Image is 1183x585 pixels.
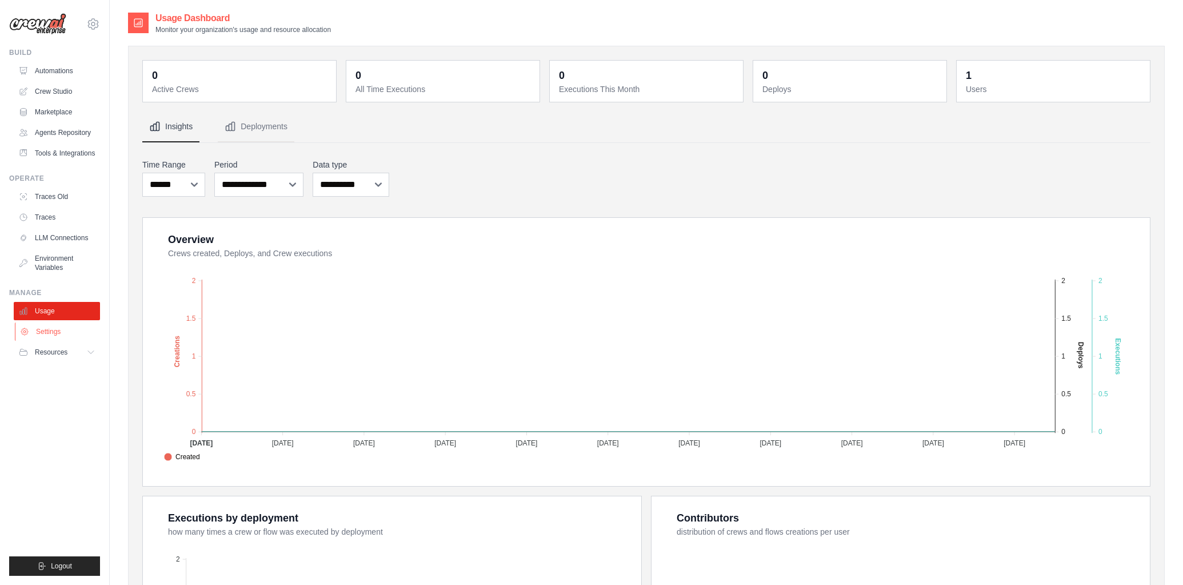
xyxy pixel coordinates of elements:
[14,229,100,247] a: LLM Connections
[51,562,72,571] span: Logout
[434,439,456,447] tspan: [DATE]
[14,144,100,162] a: Tools & Integrations
[9,174,100,183] div: Operate
[677,526,1136,538] dt: distribution of crews and flows creations per user
[1061,428,1065,436] tspan: 0
[559,83,736,95] dt: Executions This Month
[192,277,196,285] tspan: 2
[176,555,180,563] tspan: 2
[14,62,100,80] a: Automations
[1098,428,1102,436] tspan: 0
[1098,390,1108,398] tspan: 0.5
[14,103,100,121] a: Marketplace
[152,83,329,95] dt: Active Crews
[1077,342,1085,369] text: Deploys
[192,352,196,360] tspan: 1
[597,439,619,447] tspan: [DATE]
[559,67,565,83] div: 0
[35,348,67,357] span: Resources
[218,112,294,142] button: Deployments
[1098,315,1108,323] tspan: 1.5
[760,439,781,447] tspan: [DATE]
[9,556,100,576] button: Logout
[214,159,303,170] label: Period
[14,343,100,361] button: Resources
[14,249,100,277] a: Environment Variables
[9,288,100,297] div: Manage
[168,526,628,538] dt: how many times a crew or flow was executed by deployment
[155,11,331,25] h2: Usage Dashboard
[1061,315,1071,323] tspan: 1.5
[142,159,205,170] label: Time Range
[353,439,375,447] tspan: [DATE]
[678,439,700,447] tspan: [DATE]
[762,83,940,95] dt: Deploys
[190,439,213,447] tspan: [DATE]
[14,188,100,206] a: Traces Old
[966,67,972,83] div: 1
[1004,439,1025,447] tspan: [DATE]
[9,48,100,57] div: Build
[516,439,538,447] tspan: [DATE]
[14,124,100,142] a: Agents Repository
[186,315,196,323] tspan: 1.5
[168,248,1136,259] dt: Crews created, Deploys, and Crew executions
[1098,277,1102,285] tspan: 2
[168,232,214,248] div: Overview
[1061,390,1071,398] tspan: 0.5
[922,439,944,447] tspan: [DATE]
[186,390,196,398] tspan: 0.5
[841,439,863,447] tspan: [DATE]
[272,439,294,447] tspan: [DATE]
[1098,352,1102,360] tspan: 1
[14,302,100,320] a: Usage
[14,208,100,226] a: Traces
[1061,352,1065,360] tspan: 1
[192,428,196,436] tspan: 0
[966,83,1143,95] dt: Users
[15,323,101,341] a: Settings
[164,452,200,462] span: Created
[355,67,361,83] div: 0
[313,159,389,170] label: Data type
[1061,277,1065,285] tspan: 2
[9,13,66,35] img: Logo
[142,112,1150,142] nav: Tabs
[14,82,100,101] a: Crew Studio
[762,67,768,83] div: 0
[152,67,158,83] div: 0
[142,112,199,142] button: Insights
[1114,338,1122,375] text: Executions
[168,510,298,526] div: Executions by deployment
[173,336,181,368] text: Creations
[355,83,533,95] dt: All Time Executions
[677,510,739,526] div: Contributors
[155,25,331,34] p: Monitor your organization's usage and resource allocation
